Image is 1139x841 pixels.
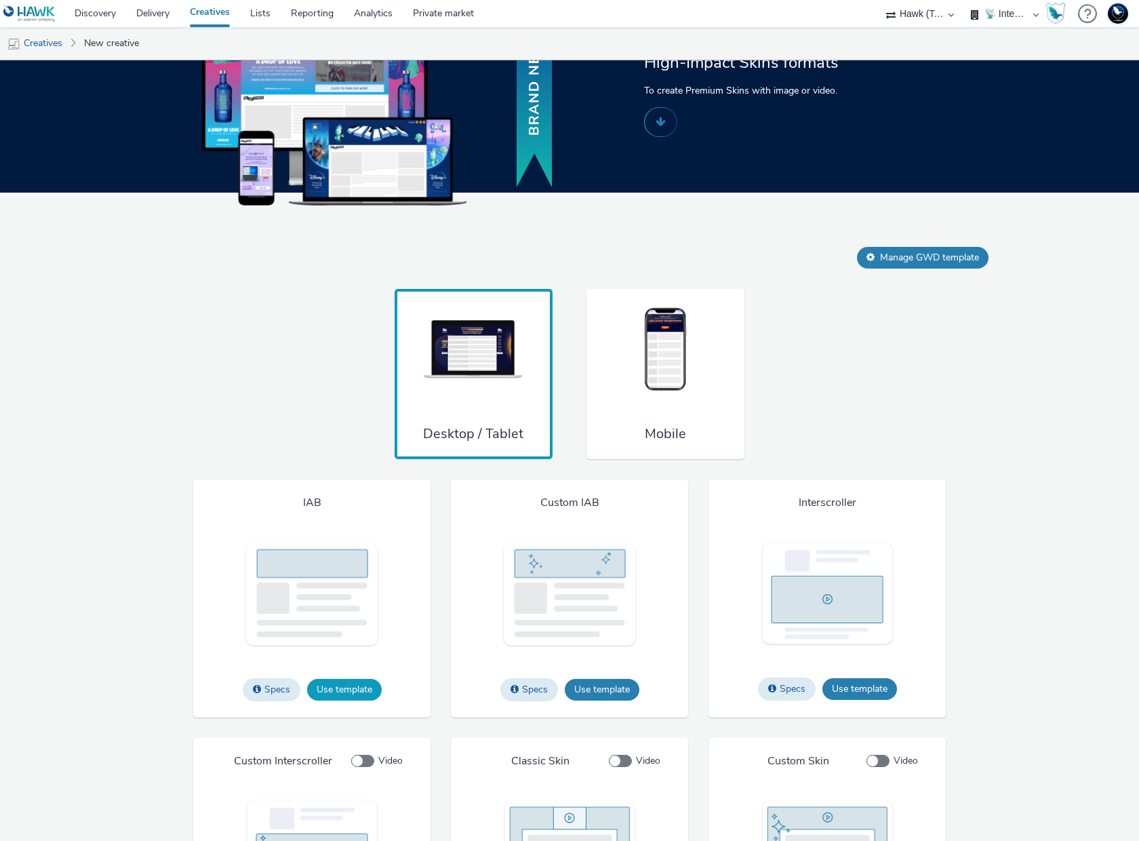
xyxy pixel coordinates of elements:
[636,754,660,768] span: Video
[1108,3,1128,24] img: Support Hawk
[3,5,56,22] img: undefined Logo
[202,28,466,206] img: example of skins on dekstop, tablet and mobile devices
[799,496,856,511] h4: Interscroller
[378,754,403,768] span: Video
[423,425,523,443] h3: Desktop / Tablet
[307,679,382,701] button: Use template
[1045,3,1071,24] a: Hawk Academy
[500,678,558,701] button: Specs
[767,754,829,769] h4: Custom Skin
[759,541,895,647] img: thumbnail of rich media template
[303,496,321,511] h4: IAB
[243,678,300,701] button: Specs
[857,247,988,269] button: Manage GWD template
[758,678,816,701] button: Specs
[615,305,717,395] img: thumbnail of rich media mobile type
[511,754,569,769] h4: Classic Skin
[234,754,332,769] h4: Custom Interscroller
[422,305,524,395] img: thumbnail of rich media desktop type
[644,52,922,73] h2: High-Impact Skins formats
[7,37,20,51] img: mobile
[540,496,599,511] h4: Custom IAB
[1045,3,1066,24] img: Hawk Academy
[502,541,637,648] img: thumbnail of rich media template
[645,425,686,443] h3: Mobile
[77,27,146,60] a: New creative
[565,679,639,701] button: Use template
[644,83,922,98] p: To create Premium Skins with image or video.
[822,678,897,700] button: Use template
[894,754,918,768] span: Video
[244,541,380,648] img: thumbnail of rich media template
